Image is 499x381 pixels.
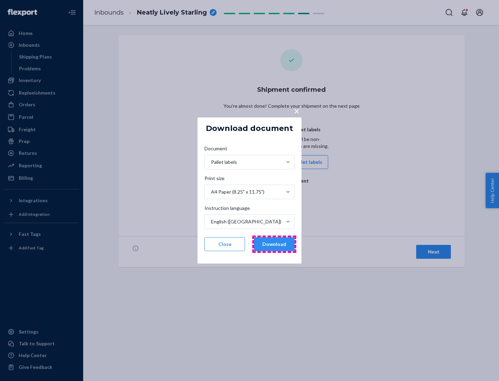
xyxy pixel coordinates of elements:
[211,188,264,195] div: A4 Paper (8.25" x 11.75")
[210,188,211,195] input: Print sizeA4 Paper (8.25" x 11.75")
[254,237,295,251] button: Download
[204,175,225,185] span: Print size
[294,105,299,117] span: ×
[211,159,237,166] div: Pallet labels
[210,159,211,166] input: DocumentPallet labels
[204,145,227,155] span: Document
[204,205,250,214] span: Instruction language
[210,218,211,225] input: Instruction languageEnglish ([GEOGRAPHIC_DATA])
[206,124,293,133] h5: Download document
[204,237,245,251] button: Close
[211,218,281,225] div: English ([GEOGRAPHIC_DATA])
